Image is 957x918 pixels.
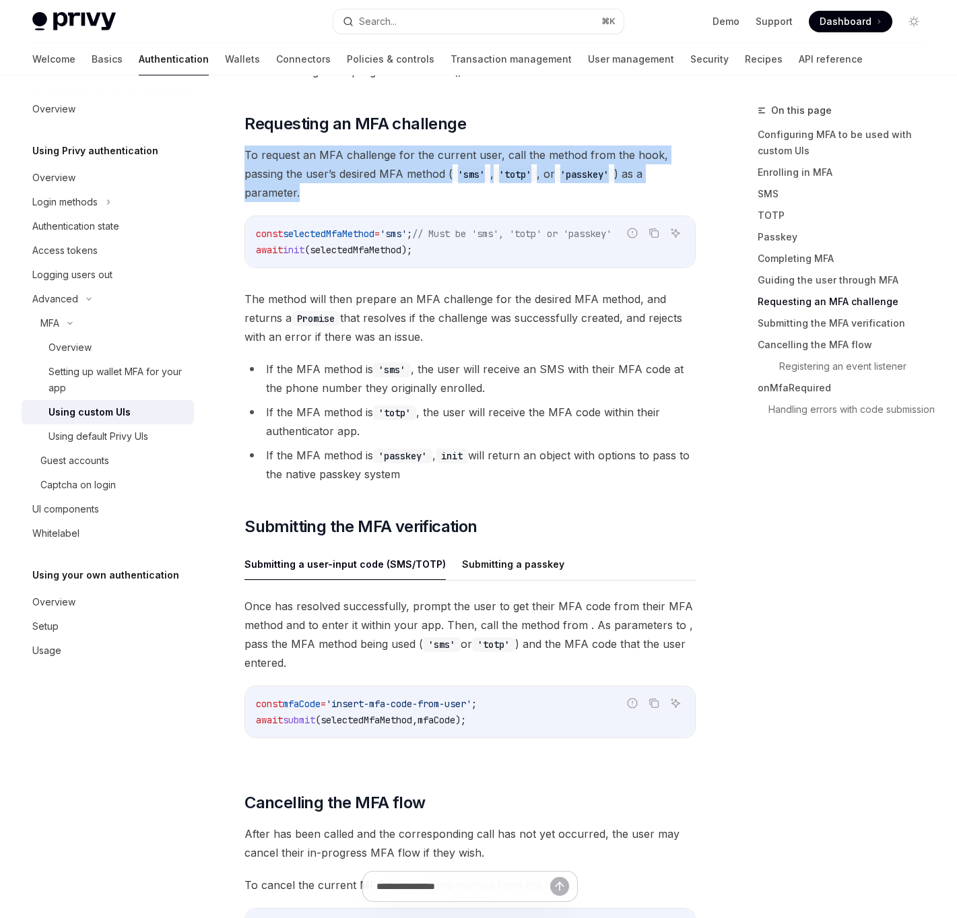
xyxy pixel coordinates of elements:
button: Copy the contents from the code block [645,224,663,242]
button: Advanced [22,287,194,311]
a: Demo [713,15,739,28]
li: If the MFA method is , will return an object with options to pass to the native passkey system [244,446,696,484]
a: Using custom UIs [22,400,194,424]
button: Ask AI [667,694,684,712]
button: Report incorrect code [624,694,641,712]
span: ( [304,244,310,256]
code: 'sms' [453,167,490,182]
div: Advanced [32,291,78,307]
div: Using default Privy UIs [48,428,148,445]
a: API reference [799,43,863,75]
code: 'totp' [494,167,537,182]
a: Enrolling in MFA [758,162,935,183]
span: , [412,714,418,726]
span: selectedMfaMethod [310,244,401,256]
span: Dashboard [820,15,871,28]
a: Requesting an MFA challenge [758,291,935,313]
code: 'passkey' [555,167,614,182]
span: mfaCode [418,714,455,726]
span: The method will then prepare an MFA challenge for the desired MFA method, and returns a that reso... [244,290,696,346]
a: Overview [22,166,194,190]
span: 'insert-mfa-code-from-user' [326,698,471,710]
div: Usage [32,643,61,659]
div: Access tokens [32,242,98,259]
a: Guest accounts [22,449,194,473]
div: Whitelabel [32,525,79,542]
button: Search...⌘K [333,9,624,34]
button: MFA [22,311,194,335]
a: Overview [22,97,194,121]
span: Requesting an MFA challenge [244,113,466,135]
button: Report incorrect code [624,224,641,242]
span: const [256,228,283,240]
button: Toggle dark mode [903,11,925,32]
a: Usage [22,638,194,663]
button: Send message [550,877,569,896]
span: ); [401,244,412,256]
span: Submitting the MFA verification [244,516,477,537]
a: Registering an event listener [758,356,935,377]
span: selectedMfaMethod [283,228,374,240]
div: Setup [32,618,59,634]
h5: Using your own authentication [32,567,179,583]
a: Recipes [745,43,783,75]
span: init [283,244,304,256]
button: Login methods [22,190,194,214]
a: Security [690,43,729,75]
div: Login methods [32,194,98,210]
span: submit [283,714,315,726]
button: Ask AI [667,224,684,242]
a: Using default Privy UIs [22,424,194,449]
span: selectedMfaMethod [321,714,412,726]
a: Setting up wallet MFA for your app [22,360,194,400]
code: 'totp' [373,405,416,420]
a: Submitting the MFA verification [758,313,935,334]
span: ; [471,698,477,710]
a: UI components [22,497,194,521]
div: UI components [32,501,99,517]
a: Overview [22,590,194,614]
a: Connectors [276,43,331,75]
li: If the MFA method is , the user will receive the MFA code within their authenticator app. [244,403,696,440]
code: Promise [292,311,340,326]
div: Captcha on login [40,477,116,493]
button: Submitting a passkey [462,548,564,580]
div: Logging users out [32,267,112,283]
code: 'passkey' [373,449,432,463]
span: On this page [771,102,832,119]
span: await [256,714,283,726]
code: init [436,449,468,463]
h5: Using Privy authentication [32,143,158,159]
a: Captcha on login [22,473,194,497]
a: Passkey [758,226,935,248]
span: ); [455,714,466,726]
span: = [374,228,380,240]
a: SMS [758,183,935,205]
a: Configuring MFA to be used with custom UIs [758,124,935,162]
span: mfaCode [283,698,321,710]
span: 'sms' [380,228,407,240]
div: Search... [359,13,397,30]
span: // Must be 'sms', 'totp' or 'passkey' [412,228,612,240]
a: Setup [22,614,194,638]
span: = [321,698,326,710]
a: Overview [22,335,194,360]
a: Handling errors with code submission [758,399,935,420]
a: Support [756,15,793,28]
span: Once has resolved successfully, prompt the user to get their MFA code from their MFA method and t... [244,597,696,672]
div: MFA [40,315,59,331]
div: Guest accounts [40,453,109,469]
a: Whitelabel [22,521,194,546]
div: Using custom UIs [48,404,131,420]
span: const [256,698,283,710]
a: onMfaRequired [758,377,935,399]
a: Authentication [139,43,209,75]
a: Transaction management [451,43,572,75]
a: Welcome [32,43,75,75]
img: light logo [32,12,116,31]
span: ; [407,228,412,240]
div: Overview [32,594,75,610]
div: Setting up wallet MFA for your app [48,364,186,396]
code: 'sms' [373,362,411,377]
button: Submitting a user-input code (SMS/TOTP) [244,548,446,580]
